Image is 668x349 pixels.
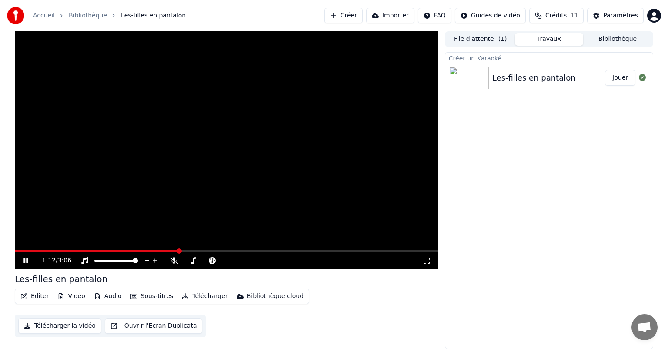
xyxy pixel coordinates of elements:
[515,33,584,46] button: Travaux
[127,290,177,302] button: Sous-titres
[17,290,52,302] button: Éditer
[570,11,578,20] span: 11
[90,290,125,302] button: Audio
[58,256,71,265] span: 3:06
[33,11,55,20] a: Accueil
[418,8,451,23] button: FAQ
[178,290,231,302] button: Télécharger
[33,11,186,20] nav: breadcrumb
[498,35,507,44] span: ( 1 )
[583,33,652,46] button: Bibliothèque
[445,53,653,63] div: Créer un Karaoké
[366,8,414,23] button: Importer
[587,8,644,23] button: Paramètres
[492,72,576,84] div: Les-filles en pantalon
[247,292,304,301] div: Bibliothèque cloud
[121,11,186,20] span: Les-filles en pantalon
[545,11,567,20] span: Crédits
[42,256,56,265] span: 1:12
[446,33,515,46] button: File d'attente
[631,314,658,340] div: Ouvrir le chat
[105,318,203,334] button: Ouvrir l'Ecran Duplicata
[455,8,526,23] button: Guides de vidéo
[603,11,638,20] div: Paramètres
[529,8,584,23] button: Crédits11
[605,70,635,86] button: Jouer
[324,8,363,23] button: Créer
[18,318,101,334] button: Télécharger la vidéo
[69,11,107,20] a: Bibliothèque
[54,290,88,302] button: Vidéo
[7,7,24,24] img: youka
[15,273,107,285] div: Les-filles en pantalon
[42,256,63,265] div: /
